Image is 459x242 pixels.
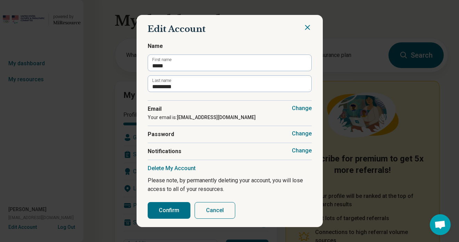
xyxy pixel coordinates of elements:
span: Email [148,105,312,113]
button: Change [292,147,312,154]
button: Change [292,105,312,112]
span: Notifications [148,147,312,156]
span: Password [148,130,312,139]
button: Close [303,23,312,32]
span: Name [148,42,312,50]
button: Cancel [195,202,235,219]
button: Delete My Account [148,165,196,172]
h2: Edit Account [148,23,312,35]
button: Change [292,130,312,137]
span: Your email is: [148,115,256,120]
button: Confirm [148,202,190,219]
strong: [EMAIL_ADDRESS][DOMAIN_NAME] [177,115,256,120]
p: Please note, by permanently deleting your account, you will lose access to all of your resources. [148,176,312,194]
